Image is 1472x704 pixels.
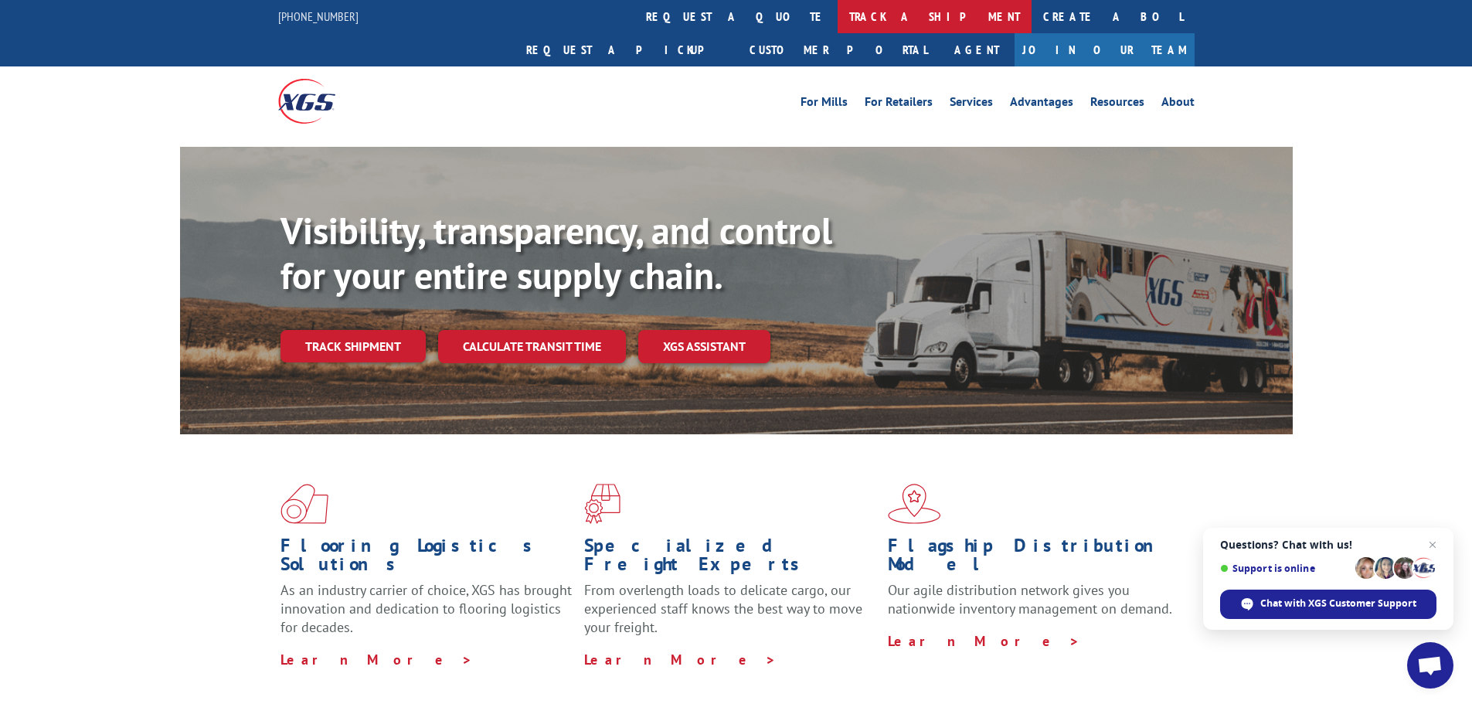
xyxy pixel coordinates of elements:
[280,536,573,581] h1: Flooring Logistics Solutions
[584,536,876,581] h1: Specialized Freight Experts
[1423,536,1442,554] span: Close chat
[280,651,473,668] a: Learn More >
[438,330,626,363] a: Calculate transit time
[280,484,328,524] img: xgs-icon-total-supply-chain-intelligence-red
[801,96,848,113] a: For Mills
[1161,96,1195,113] a: About
[1260,597,1416,610] span: Chat with XGS Customer Support
[280,581,572,636] span: As an industry carrier of choice, XGS has brought innovation and dedication to flooring logistics...
[1010,96,1073,113] a: Advantages
[280,206,832,299] b: Visibility, transparency, and control for your entire supply chain.
[888,581,1172,617] span: Our agile distribution network gives you nationwide inventory management on demand.
[638,330,770,363] a: XGS ASSISTANT
[515,33,738,66] a: Request a pickup
[939,33,1015,66] a: Agent
[278,9,359,24] a: [PHONE_NUMBER]
[584,581,876,650] p: From overlength loads to delicate cargo, our experienced staff knows the best way to move your fr...
[280,330,426,362] a: Track shipment
[1090,96,1144,113] a: Resources
[888,632,1080,650] a: Learn More >
[888,484,941,524] img: xgs-icon-flagship-distribution-model-red
[1015,33,1195,66] a: Join Our Team
[738,33,939,66] a: Customer Portal
[1220,539,1436,551] span: Questions? Chat with us!
[1220,590,1436,619] div: Chat with XGS Customer Support
[950,96,993,113] a: Services
[888,536,1180,581] h1: Flagship Distribution Model
[584,484,620,524] img: xgs-icon-focused-on-flooring-red
[584,651,777,668] a: Learn More >
[865,96,933,113] a: For Retailers
[1407,642,1453,689] div: Open chat
[1220,563,1350,574] span: Support is online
